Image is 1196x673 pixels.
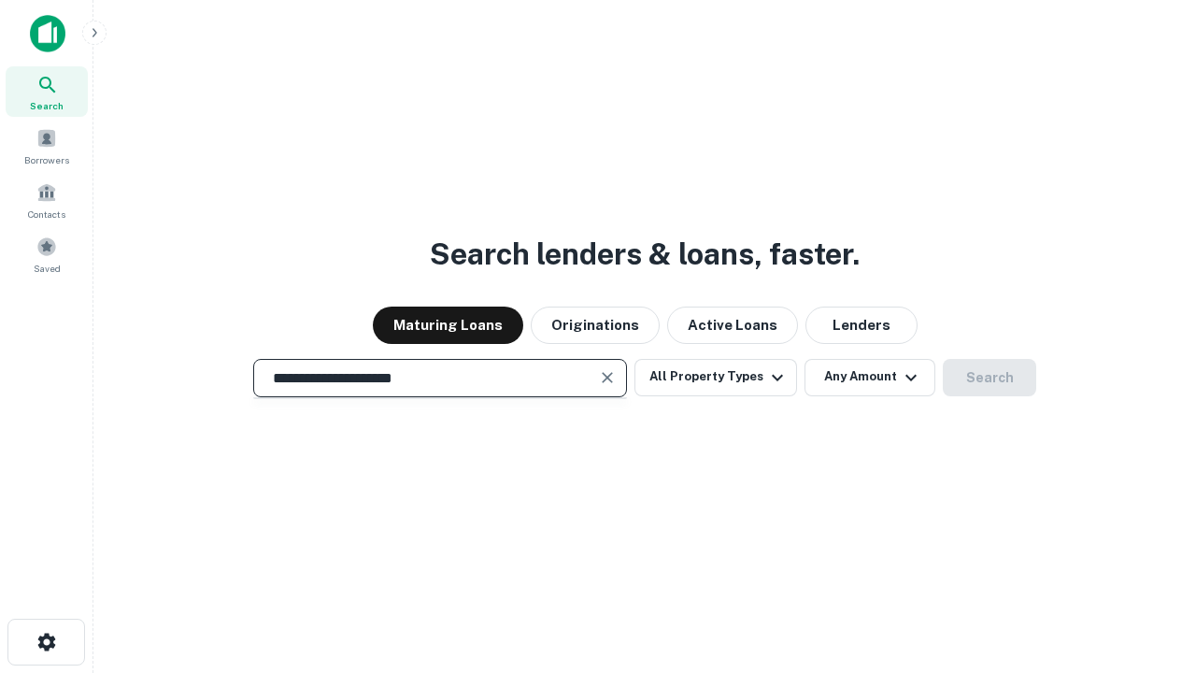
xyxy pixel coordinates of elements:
[34,261,61,276] span: Saved
[1103,523,1196,613] iframe: Chat Widget
[531,307,660,344] button: Originations
[805,307,918,344] button: Lenders
[373,307,523,344] button: Maturing Loans
[6,66,88,117] a: Search
[6,175,88,225] a: Contacts
[28,207,65,222] span: Contacts
[30,98,64,113] span: Search
[804,359,935,396] button: Any Amount
[30,15,65,52] img: capitalize-icon.png
[634,359,797,396] button: All Property Types
[430,232,860,277] h3: Search lenders & loans, faster.
[667,307,798,344] button: Active Loans
[24,152,69,167] span: Borrowers
[594,365,620,391] button: Clear
[6,121,88,171] a: Borrowers
[6,229,88,279] a: Saved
